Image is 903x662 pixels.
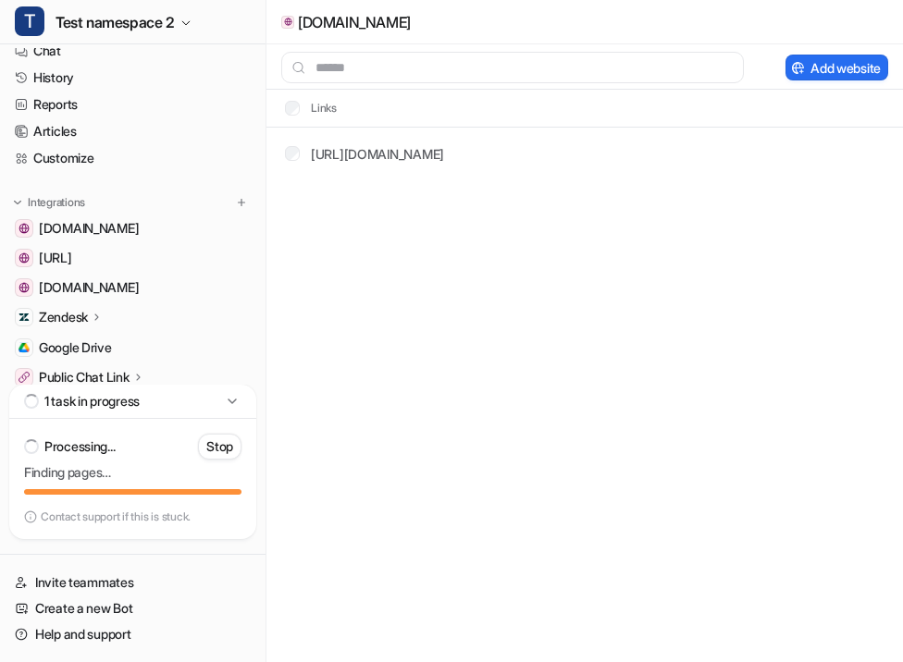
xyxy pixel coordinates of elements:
[7,275,258,300] a: en.wikipedia.org[DOMAIN_NAME]
[7,335,258,361] a: Google DriveGoogle Drive
[19,223,30,234] img: xn--minkbmand-o8a.dk
[39,308,88,326] p: Zendesk
[41,509,191,524] p: Contact support if this is stuck.
[785,55,888,80] button: Add website
[11,196,24,209] img: expand menu
[19,252,30,264] img: dashboard.eesel.ai
[7,118,258,144] a: Articles
[44,392,140,411] p: 1 task in progress
[28,195,85,210] p: Integrations
[39,278,139,297] span: [DOMAIN_NAME]
[7,215,258,241] a: xn--minkbmand-o8a.dk[DOMAIN_NAME]
[284,18,292,26] img: en.wikipedia.org icon
[270,97,338,119] th: Links
[7,145,258,171] a: Customize
[19,342,30,353] img: Google Drive
[7,193,91,212] button: Integrations
[298,13,411,31] p: [DOMAIN_NAME]
[15,6,44,36] span: T
[39,249,72,267] span: [URL]
[24,463,241,482] p: Finding pages…
[19,312,30,323] img: Zendesk
[7,38,258,64] a: Chat
[7,65,258,91] a: History
[56,9,175,35] span: Test namespace 2
[39,368,130,386] p: Public Chat Link
[7,621,258,647] a: Help and support
[311,146,444,162] a: [URL][DOMAIN_NAME]
[44,437,115,456] p: Processing...
[7,595,258,621] a: Create a new Bot
[19,282,30,293] img: en.wikipedia.org
[7,245,258,271] a: dashboard.eesel.ai[URL]
[7,92,258,117] a: Reports
[19,372,30,383] img: Public Chat Link
[206,437,233,456] p: Stop
[198,434,241,460] button: Stop
[39,338,112,357] span: Google Drive
[39,219,139,238] span: [DOMAIN_NAME]
[7,570,258,595] a: Invite teammates
[235,196,248,209] img: menu_add.svg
